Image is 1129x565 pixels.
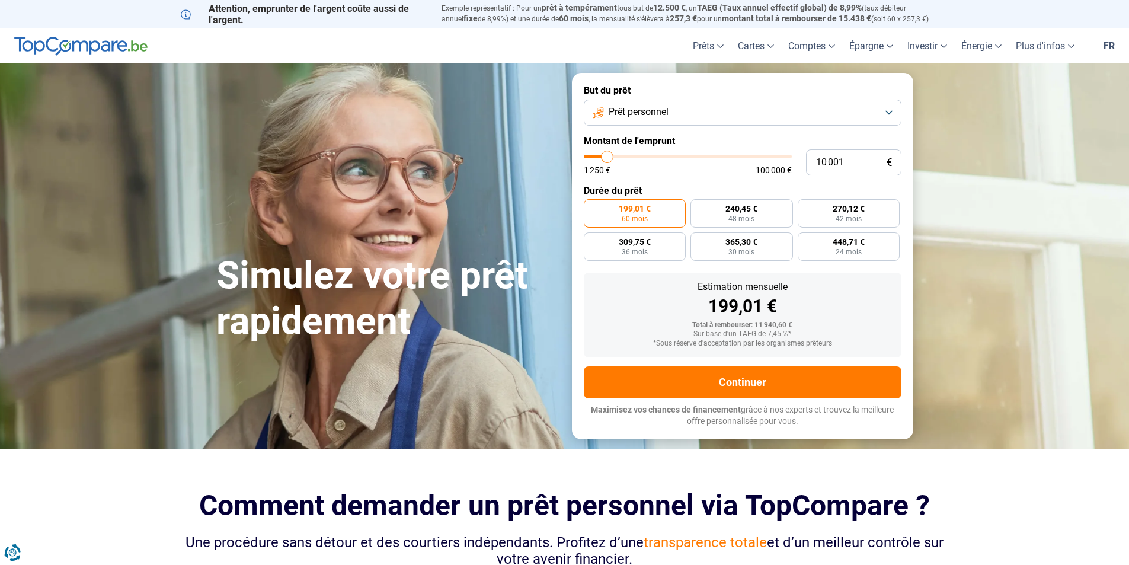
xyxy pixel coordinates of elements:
span: 24 mois [836,248,862,256]
h2: Comment demander un prêt personnel via TopCompare ? [181,489,949,522]
span: 1 250 € [584,166,610,174]
div: *Sous réserve d'acceptation par les organismes prêteurs [593,340,892,348]
span: Maximisez vos chances de financement [591,405,741,414]
div: Total à rembourser: 11 940,60 € [593,321,892,330]
p: grâce à nos experts et trouvez la meilleure offre personnalisée pour vous. [584,404,901,427]
span: 60 mois [559,14,589,23]
img: TopCompare [14,37,148,56]
h1: Simulez votre prêt rapidement [216,253,558,344]
span: 309,75 € [619,238,651,246]
a: Plus d'infos [1009,28,1082,63]
span: 257,3 € [670,14,697,23]
label: Montant de l'emprunt [584,135,901,146]
a: fr [1096,28,1122,63]
span: prêt à tempérament [542,3,617,12]
div: Estimation mensuelle [593,282,892,292]
span: 199,01 € [619,205,651,213]
label: But du prêt [584,85,901,96]
span: 48 mois [728,215,754,222]
span: 448,71 € [833,238,865,246]
span: Prêt personnel [609,106,669,119]
span: 365,30 € [725,238,757,246]
span: 30 mois [728,248,754,256]
button: Continuer [584,366,901,398]
span: transparence totale [644,534,767,551]
p: Attention, emprunter de l'argent coûte aussi de l'argent. [181,3,427,25]
a: Prêts [686,28,731,63]
a: Énergie [954,28,1009,63]
span: montant total à rembourser de 15.438 € [722,14,871,23]
label: Durée du prêt [584,185,901,196]
span: € [887,158,892,168]
span: 36 mois [622,248,648,256]
a: Épargne [842,28,900,63]
span: 240,45 € [725,205,757,213]
p: Exemple représentatif : Pour un tous but de , un (taux débiteur annuel de 8,99%) et une durée de ... [442,3,949,24]
span: 100 000 € [756,166,792,174]
button: Prêt personnel [584,100,901,126]
a: Investir [900,28,954,63]
div: Sur base d'un TAEG de 7,45 %* [593,330,892,339]
a: Comptes [781,28,842,63]
span: 12.500 € [653,3,686,12]
span: TAEG (Taux annuel effectif global) de 8,99% [697,3,862,12]
span: 60 mois [622,215,648,222]
div: 199,01 € [593,298,892,315]
span: fixe [463,14,478,23]
span: 270,12 € [833,205,865,213]
a: Cartes [731,28,781,63]
span: 42 mois [836,215,862,222]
